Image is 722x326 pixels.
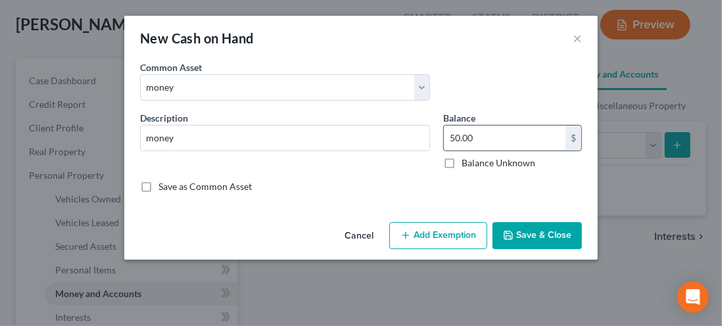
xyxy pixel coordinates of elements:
input: Describe... [141,126,429,151]
input: 0.00 [444,126,566,151]
button: Cancel [334,223,384,250]
label: Common Asset [140,60,202,74]
label: Balance Unknown [462,156,535,170]
button: × [573,30,582,46]
label: Save as Common Asset [158,180,252,193]
label: Balance [443,111,475,125]
button: Save & Close [493,222,582,250]
div: $ [566,126,581,151]
button: Add Exemption [389,222,487,250]
div: New Cash on Hand [140,29,253,47]
span: Description [140,112,188,124]
div: Open Intercom Messenger [677,281,709,313]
